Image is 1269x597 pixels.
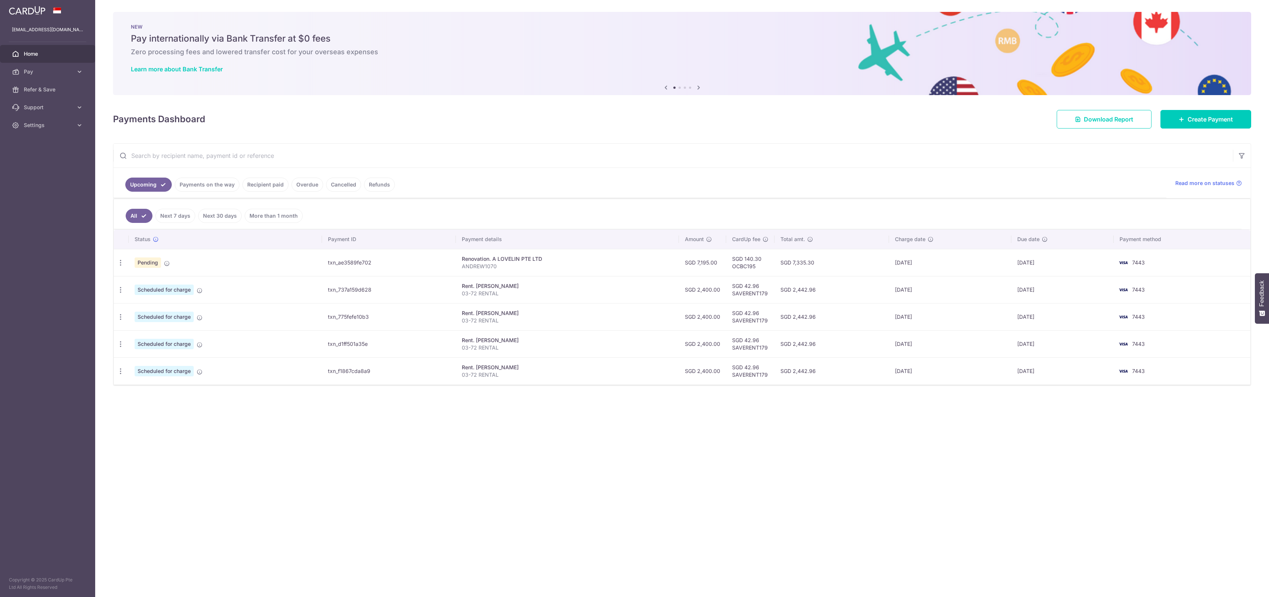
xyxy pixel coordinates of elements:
[462,364,673,371] div: Rent. [PERSON_NAME]
[774,330,889,357] td: SGD 2,442.96
[726,276,774,303] td: SGD 42.96 SAVERENT179
[322,303,456,330] td: txn_775fefe10b3
[1132,286,1145,293] span: 7443
[12,26,83,33] p: [EMAIL_ADDRESS][DOMAIN_NAME]
[774,303,889,330] td: SGD 2,442.96
[1011,357,1114,385] td: [DATE]
[462,290,673,297] p: 03-72 RENTAL
[462,344,673,351] p: 03-72 RENTAL
[326,178,361,192] a: Cancelled
[175,178,239,192] a: Payments on the way
[1132,341,1145,347] span: 7443
[1011,276,1114,303] td: [DATE]
[24,50,73,58] span: Home
[245,209,303,223] a: More than 1 month
[726,330,774,357] td: SGD 42.96 SAVERENT179
[1057,110,1152,129] a: Download Report
[292,178,323,192] a: Overdue
[135,236,151,243] span: Status
[242,178,289,192] a: Recipient paid
[726,303,774,330] td: SGD 42.96 SAVERENT179
[1175,179,1234,187] span: Read more on statuses
[1116,258,1131,267] img: Bank Card
[135,312,194,322] span: Scheduled for charge
[24,104,73,111] span: Support
[322,330,456,357] td: txn_d1ff501a35e
[780,236,805,243] span: Total amt.
[155,209,195,223] a: Next 7 days
[889,276,1011,303] td: [DATE]
[1132,368,1145,374] span: 7443
[679,330,726,357] td: SGD 2,400.00
[1175,179,1242,187] a: Read more on statuses
[462,282,673,290] div: Rent. [PERSON_NAME]
[131,65,223,73] a: Learn more about Bank Transfer
[1259,280,1265,306] span: Feedback
[24,68,73,75] span: Pay
[462,309,673,317] div: Rent. [PERSON_NAME]
[1116,312,1131,321] img: Bank Card
[889,330,1011,357] td: [DATE]
[1188,115,1233,124] span: Create Payment
[679,249,726,276] td: SGD 7,195.00
[726,249,774,276] td: SGD 140.30 OCBC195
[322,276,456,303] td: txn_737a159d628
[113,12,1251,95] img: Bank transfer banner
[135,339,194,349] span: Scheduled for charge
[679,357,726,385] td: SGD 2,400.00
[679,276,726,303] td: SGD 2,400.00
[1116,340,1131,348] img: Bank Card
[113,113,205,126] h4: Payments Dashboard
[726,357,774,385] td: SGD 42.96 SAVERENT179
[462,255,673,263] div: Renovation. A LOVELIN PTE LTD
[131,24,1233,30] p: NEW
[125,178,172,192] a: Upcoming
[462,371,673,379] p: 03-72 RENTAL
[1116,367,1131,376] img: Bank Card
[9,6,45,15] img: CardUp
[456,230,679,249] th: Payment details
[462,317,673,324] p: 03-72 RENTAL
[774,357,889,385] td: SGD 2,442.96
[322,357,456,385] td: txn_f1867cda8a9
[24,86,73,93] span: Refer & Save
[322,249,456,276] td: txn_ae3589fe702
[131,33,1233,45] h5: Pay internationally via Bank Transfer at $0 fees
[131,48,1233,56] h6: Zero processing fees and lowered transfer cost for your overseas expenses
[364,178,395,192] a: Refunds
[1132,314,1145,320] span: 7443
[135,366,194,376] span: Scheduled for charge
[1011,249,1114,276] td: [DATE]
[462,337,673,344] div: Rent. [PERSON_NAME]
[1116,285,1131,294] img: Bank Card
[889,357,1011,385] td: [DATE]
[774,249,889,276] td: SGD 7,335.30
[889,249,1011,276] td: [DATE]
[1084,115,1133,124] span: Download Report
[24,121,73,129] span: Settings
[198,209,242,223] a: Next 30 days
[1011,330,1114,357] td: [DATE]
[895,236,925,243] span: Charge date
[889,303,1011,330] td: [DATE]
[1114,230,1250,249] th: Payment method
[732,236,760,243] span: CardUp fee
[126,209,152,223] a: All
[1160,110,1251,129] a: Create Payment
[679,303,726,330] td: SGD 2,400.00
[1017,236,1040,243] span: Due date
[135,285,194,295] span: Scheduled for charge
[1255,273,1269,324] button: Feedback - Show survey
[322,230,456,249] th: Payment ID
[1011,303,1114,330] td: [DATE]
[462,263,673,270] p: ANDREW1070
[113,144,1233,168] input: Search by recipient name, payment id or reference
[135,257,161,268] span: Pending
[1132,259,1145,266] span: 7443
[774,276,889,303] td: SGD 2,442.96
[685,236,704,243] span: Amount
